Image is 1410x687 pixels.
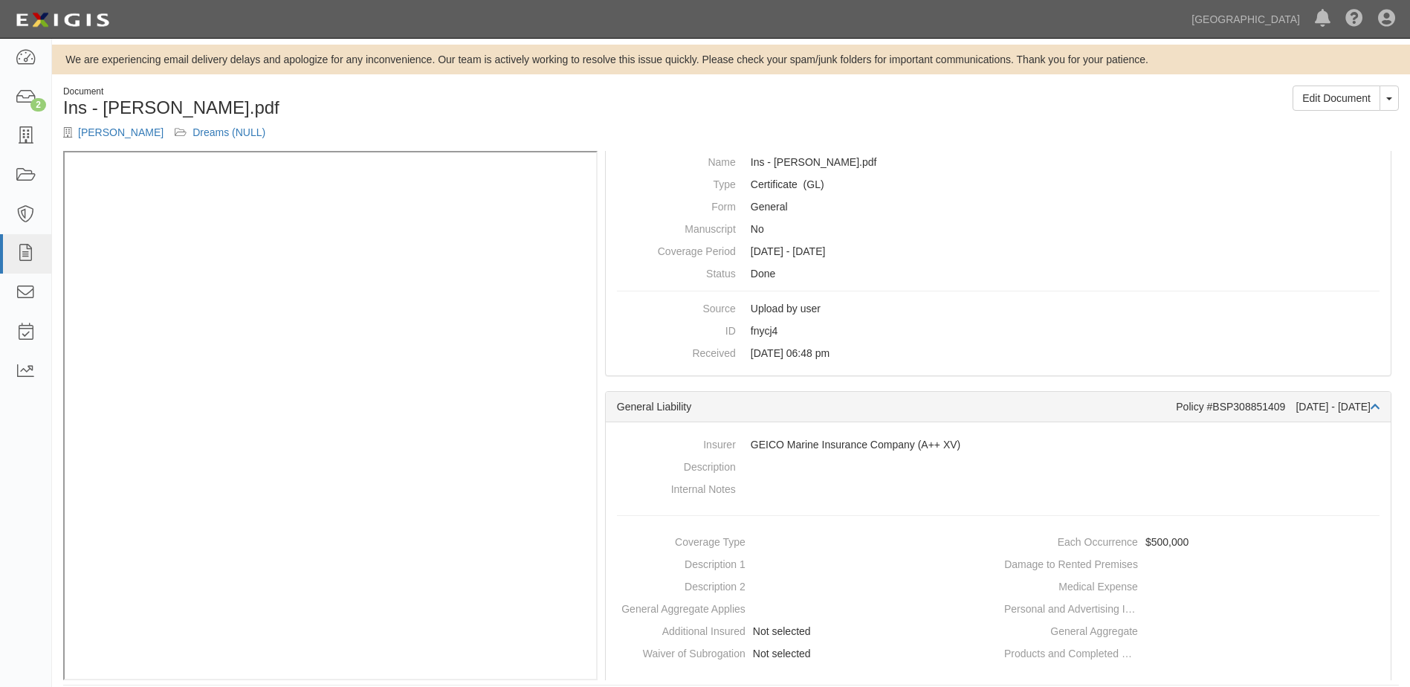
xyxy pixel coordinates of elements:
div: We are experiencing email delivery delays and apologize for any inconvenience. Our team is active... [52,52,1410,67]
dt: Personal and Advertising Injury [1004,598,1138,616]
dt: Products and Completed Operations [1004,642,1138,661]
dt: Insurer [617,433,736,452]
dt: Form [617,196,736,214]
dt: Source [617,297,736,316]
a: [PERSON_NAME] [78,126,164,138]
dt: Description 1 [612,553,746,572]
dt: Each Occurrence [1004,531,1138,549]
dt: Internal Notes [617,478,736,497]
dt: Additional Insured [612,620,746,639]
i: Help Center - Complianz [1345,10,1363,28]
dd: General Liability [617,173,1380,196]
dd: [DATE] 06:48 pm [617,342,1380,364]
dt: ID [617,320,736,338]
dd: Not selected [612,642,992,665]
dd: Upload by user [617,297,1380,320]
dt: Received [617,342,736,361]
dt: Description [617,456,736,474]
img: logo-5460c22ac91f19d4615b14bd174203de0afe785f0fc80cf4dbbc73dc1793850b.png [11,7,114,33]
div: General Liability [617,399,1176,414]
dd: No [617,218,1380,240]
a: Edit Document [1293,86,1380,111]
dt: Type [617,173,736,192]
h1: Ins - [PERSON_NAME].pdf [63,98,720,117]
dd: Done [617,262,1380,285]
a: Dreams (NULL) [193,126,265,138]
dd: GEICO Marine Insurance Company (A++ XV) [617,433,1380,456]
dd: fnycj4 [617,320,1380,342]
dt: Coverage Type [612,531,746,549]
dd: General [617,196,1380,218]
dt: Manuscript [617,218,736,236]
dt: Name [617,151,736,170]
dd: Not selected [612,620,992,642]
dt: Waiver of Subrogation [612,642,746,661]
dt: General Aggregate Applies [612,598,746,616]
dd: $500,000 [1004,531,1385,553]
dt: General Aggregate [1004,620,1138,639]
dt: Medical Expense [1004,575,1138,594]
dt: Description 2 [612,575,746,594]
a: [GEOGRAPHIC_DATA] [1184,4,1307,34]
div: Policy #BSP308851409 [DATE] - [DATE] [1176,399,1380,414]
div: Document [63,86,720,98]
dd: [DATE] - [DATE] [617,240,1380,262]
dt: Damage to Rented Premises [1004,553,1138,572]
dt: Coverage Period [617,240,736,259]
div: 2 [30,98,46,112]
dt: Status [617,262,736,281]
dd: Ins - [PERSON_NAME].pdf [617,151,1380,173]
